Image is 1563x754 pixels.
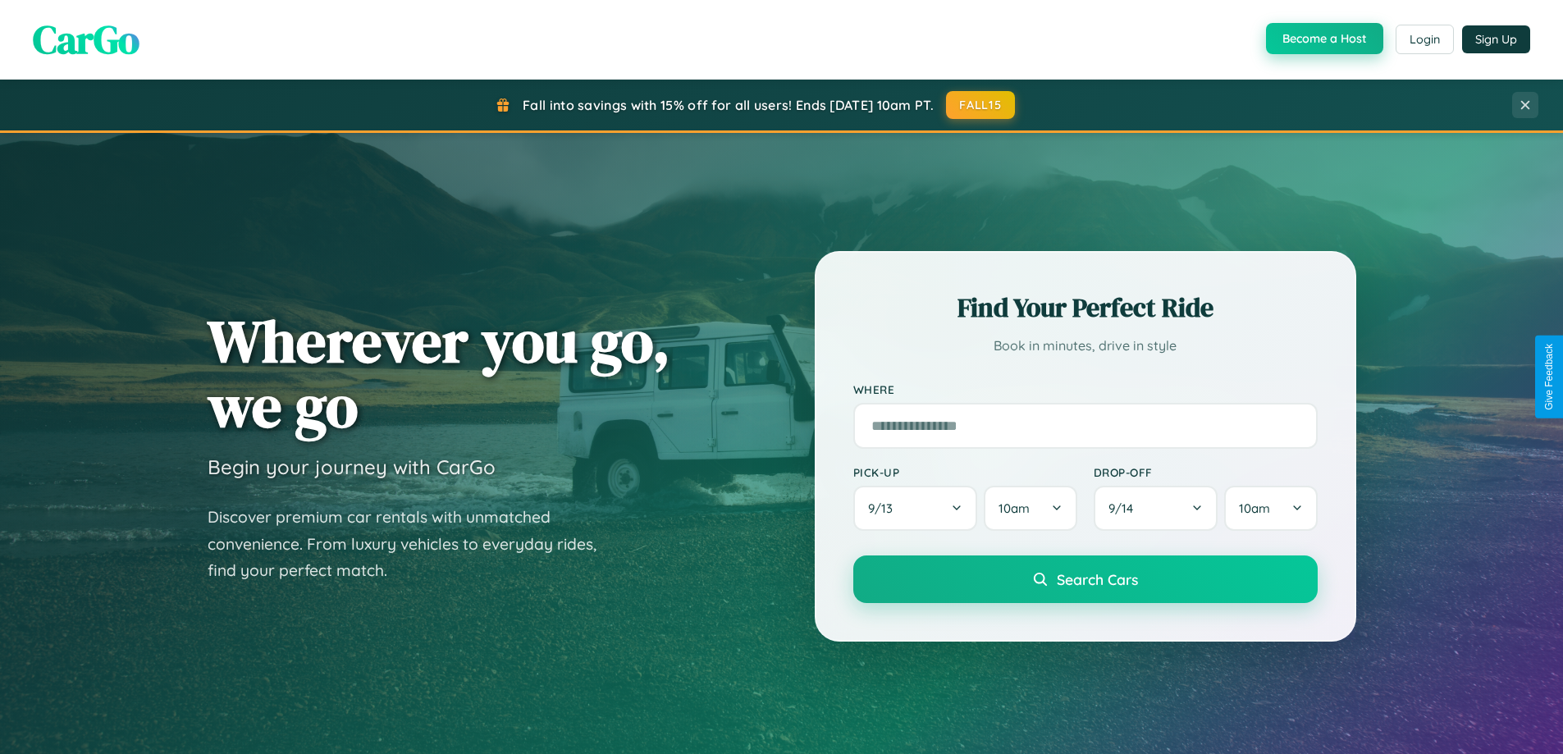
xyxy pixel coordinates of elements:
[1057,570,1138,588] span: Search Cars
[1266,23,1383,54] button: Become a Host
[1396,25,1454,54] button: Login
[853,382,1318,396] label: Where
[523,97,934,113] span: Fall into savings with 15% off for all users! Ends [DATE] 10am PT.
[208,504,618,584] p: Discover premium car rentals with unmatched convenience. From luxury vehicles to everyday rides, ...
[1224,486,1317,531] button: 10am
[1462,25,1530,53] button: Sign Up
[208,308,670,438] h1: Wherever you go, we go
[1094,465,1318,479] label: Drop-off
[1108,500,1141,516] span: 9 / 14
[1543,344,1555,410] div: Give Feedback
[853,555,1318,603] button: Search Cars
[853,334,1318,358] p: Book in minutes, drive in style
[868,500,901,516] span: 9 / 13
[208,455,496,479] h3: Begin your journey with CarGo
[999,500,1030,516] span: 10am
[1094,486,1218,531] button: 9/14
[984,486,1076,531] button: 10am
[946,91,1015,119] button: FALL15
[853,465,1077,479] label: Pick-up
[1239,500,1270,516] span: 10am
[33,12,139,66] span: CarGo
[853,290,1318,326] h2: Find Your Perfect Ride
[853,486,978,531] button: 9/13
